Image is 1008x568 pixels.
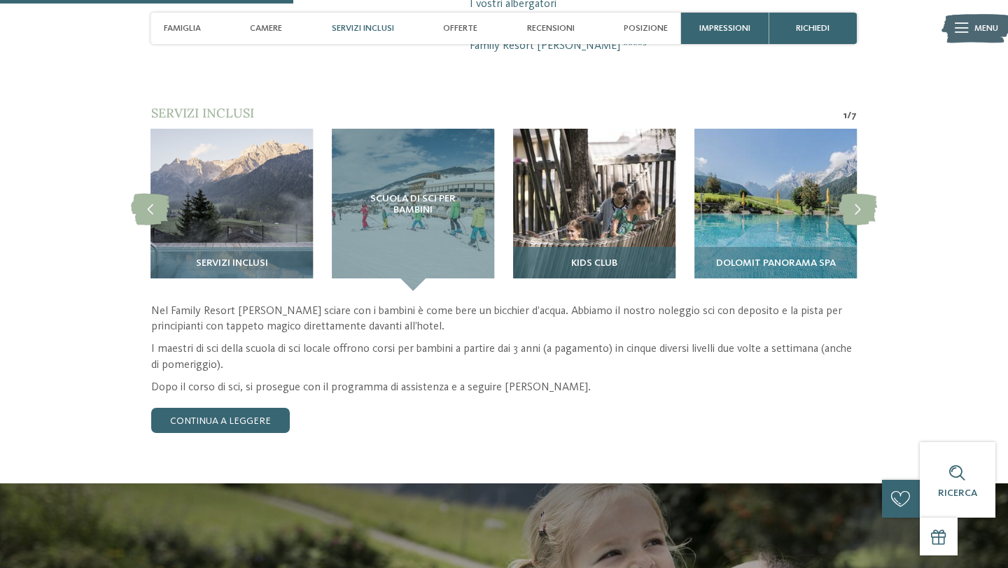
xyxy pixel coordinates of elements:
span: Recensioni [527,23,575,34]
span: 1 [843,108,847,122]
span: 7 [851,108,857,122]
span: Servizi inclusi [196,258,268,269]
p: I maestri di sci della scuola di sci locale offrono corsi per bambini a partire dai 3 anni (a pag... [151,341,857,373]
a: continua a leggere [151,408,290,433]
span: Posizione [624,23,668,34]
img: Il nostro family hotel a Sesto, il vostro rifugio sulle Dolomiti. [150,129,313,291]
p: Dopo il corso di sci, si prosegue con il programma di assistenza e a seguire [PERSON_NAME]. [151,380,857,396]
p: Nel Family Resort [PERSON_NAME] sciare con i bambini è come bere un bicchier d’acqua. Abbiamo il ... [151,304,857,335]
span: / [847,108,851,122]
span: Family Resort [PERSON_NAME] ****ˢ [470,38,857,55]
span: Kids Club [571,258,617,269]
span: Servizi inclusi [151,105,254,121]
img: Il nostro family hotel a Sesto, il vostro rifugio sulle Dolomiti. [513,129,675,291]
img: Il nostro family hotel a Sesto, il vostro rifugio sulle Dolomiti. [694,129,857,291]
span: Offerte [443,23,477,34]
span: Camere [250,23,282,34]
span: Scuola di sci per bambini [357,194,469,216]
span: Famiglia [164,23,201,34]
span: richiedi [796,23,829,34]
span: Ricerca [938,488,977,498]
span: Dolomit Panorama SPA [716,258,836,269]
span: Servizi inclusi [332,23,394,34]
span: Impressioni [699,23,750,34]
